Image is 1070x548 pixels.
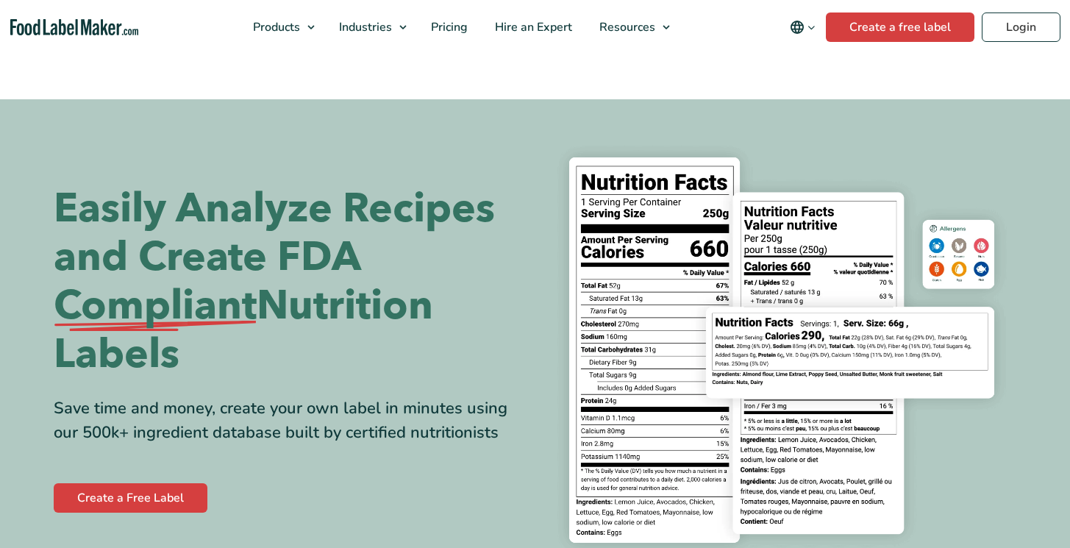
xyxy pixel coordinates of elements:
span: Resources [595,19,657,35]
span: Pricing [427,19,469,35]
a: Food Label Maker homepage [10,19,139,36]
span: Products [249,19,302,35]
h1: Easily Analyze Recipes and Create FDA Nutrition Labels [54,185,524,379]
a: Create a free label [826,13,974,42]
span: Industries [335,19,393,35]
div: Save time and money, create your own label in minutes using our 500k+ ingredient database built b... [54,396,524,445]
span: Compliant [54,282,257,330]
span: Hire an Expert [491,19,574,35]
a: Login [982,13,1060,42]
a: Create a Free Label [54,483,207,513]
button: Change language [780,13,826,42]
